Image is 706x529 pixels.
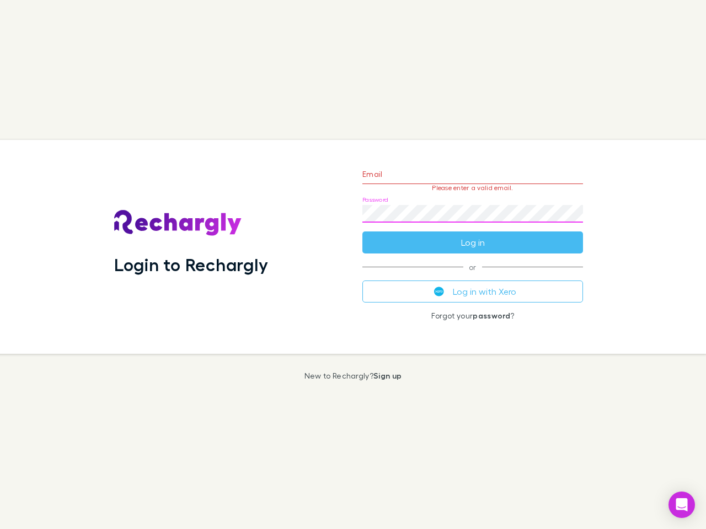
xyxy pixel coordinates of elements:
[434,287,444,296] img: Xero's logo
[114,210,242,236] img: Rechargly's Logo
[473,311,510,320] a: password
[362,231,583,253] button: Log in
[362,184,583,192] p: Please enter a valid email.
[362,280,583,303] button: Log in with Xero
[668,492,695,518] div: Open Intercom Messenger
[114,254,268,275] h1: Login to Rechargly
[362,311,583,320] p: Forgot your ?
[362,196,388,204] label: Password
[373,371,402,380] a: Sign up
[304,371,402,380] p: New to Rechargly?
